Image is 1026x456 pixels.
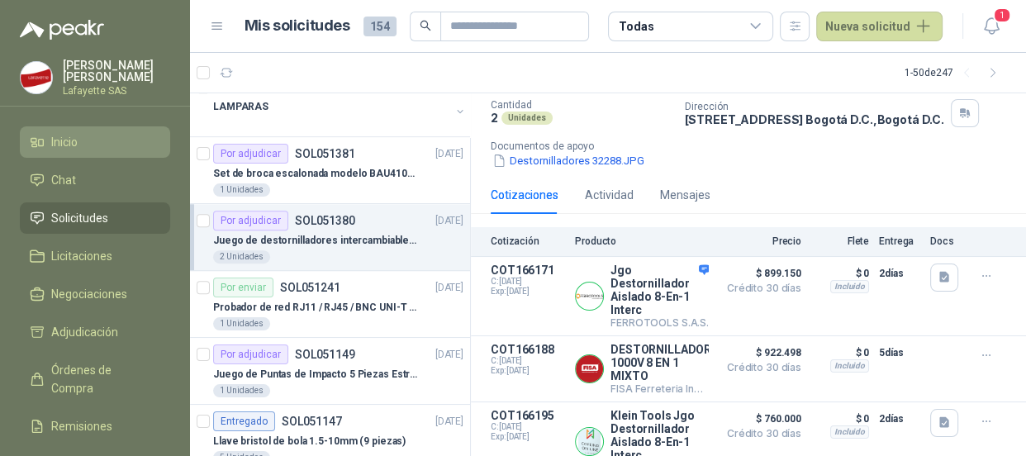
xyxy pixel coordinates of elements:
span: Negociaciones [51,285,127,303]
div: Entregado [213,411,275,431]
p: [DATE] [435,213,463,229]
span: search [420,20,431,31]
div: Incluido [830,425,869,439]
span: Inicio [51,133,78,151]
p: COT166195 [491,409,565,422]
button: Destornilladores 32288.JPG [491,152,646,169]
span: Exp: [DATE] [491,287,565,297]
p: Flete [811,235,869,247]
p: [PERSON_NAME] [PERSON_NAME] [63,59,170,83]
p: Juego de Puntas de Impacto 5 Piezas Estrella PH2 de 2'' Zanco 1/4'' Truper [213,367,419,382]
img: Company Logo [21,62,52,93]
p: Entrega [879,235,920,247]
div: Por adjudicar [213,144,288,164]
span: Crédito 30 días [719,429,801,439]
img: Company Logo [576,428,603,455]
p: 2 [491,111,498,125]
div: 1 Unidades [213,183,270,197]
span: Remisiones [51,417,112,435]
p: Cantidad [491,99,671,111]
p: $ 0 [811,264,869,283]
p: FERROTOOLS S.A.S. [610,316,709,329]
p: Cotización [491,235,565,247]
span: Órdenes de Compra [51,361,154,397]
span: C: [DATE] [491,422,565,432]
div: Por adjudicar [213,211,288,230]
span: 154 [363,17,397,36]
div: 2 Unidades [213,250,270,264]
span: C: [DATE] [491,356,565,366]
p: [DATE] [435,347,463,363]
a: Por adjudicarSOL051149[DATE] Juego de Puntas de Impacto 5 Piezas Estrella PH2 de 2'' Zanco 1/4'' ... [190,338,470,405]
p: 2 días [879,409,920,429]
p: DESTORNILLADOR 1000V 8 EN 1 MIXTO [610,343,709,382]
span: Exp: [DATE] [491,432,565,442]
p: SOL051241 [280,282,340,293]
p: $ 0 [811,409,869,429]
span: $ 899.150 [719,264,801,283]
a: Negociaciones [20,278,170,310]
span: Solicitudes [51,209,108,227]
span: C: [DATE] [491,277,565,287]
p: LAMPARAS [213,99,268,115]
div: 1 Unidades [213,384,270,397]
div: Mensajes [660,186,710,204]
div: Por enviar [213,278,273,297]
img: Company Logo [576,355,603,382]
p: Llave bristol de bola 1.5-10mm (9 piezas) [213,434,406,449]
a: Adjudicación [20,316,170,348]
p: COT166188 [491,343,565,356]
a: Por adjudicarSOL051381[DATE] Set de broca escalonada modelo BAU4101191 Unidades [190,137,470,204]
p: Set de broca escalonada modelo BAU410119 [213,166,419,182]
a: Licitaciones [20,240,170,272]
div: Unidades [501,112,553,125]
p: Producto [575,235,709,247]
span: Crédito 30 días [719,283,801,293]
p: SOL051381 [295,148,355,159]
p: COT166171 [491,264,565,277]
p: SOL051380 [295,215,355,226]
p: Docs [930,235,963,247]
span: Chat [51,171,76,189]
span: 1 [993,7,1011,23]
a: 0 0 0 0 0 2 GSOL004826[DATE] LAMPARAS [213,77,467,130]
a: Inicio [20,126,170,158]
p: [DATE] [435,146,463,162]
span: Exp: [DATE] [491,366,565,376]
span: Adjudicación [51,323,118,341]
p: 5 días [879,343,920,363]
p: [STREET_ADDRESS] Bogotá D.C. , Bogotá D.C. [684,112,943,126]
div: Incluido [830,359,869,373]
a: Por enviarSOL051241[DATE] Probador de red RJ11 / RJ45 / BNC UNI-T (UT681C-UT681L)1 Unidades [190,271,470,338]
a: Por adjudicarSOL051380[DATE] Juego de destornilladores intercambiables de mango aislados Ref: 322... [190,204,470,271]
div: Por adjudicar [213,344,288,364]
p: SOL051147 [282,416,342,427]
p: Dirección [684,101,943,112]
button: 1 [976,12,1006,41]
div: Incluido [830,280,869,293]
p: SOL051149 [295,349,355,360]
span: $ 922.498 [719,343,801,363]
div: 1 Unidades [213,317,270,330]
p: Juego de destornilladores intercambiables de mango aislados Ref: 32288 [213,233,419,249]
a: Órdenes de Compra [20,354,170,404]
div: 1 - 50 de 247 [905,59,1006,86]
img: Company Logo [576,283,603,310]
button: Nueva solicitud [816,12,943,41]
p: [DATE] [435,414,463,430]
p: Jgo Destornillador Aislado 8-En-1 Interc [610,264,709,316]
p: Lafayette SAS [63,86,170,96]
p: Probador de red RJ11 / RJ45 / BNC UNI-T (UT681C-UT681L) [213,300,419,316]
div: Cotizaciones [491,186,558,204]
img: Logo peakr [20,20,104,40]
div: Actividad [585,186,634,204]
p: 2 días [879,264,920,283]
p: FISA Ferreteria Industrial [610,382,709,395]
div: Todas [619,17,653,36]
p: Precio [719,235,801,247]
p: [DATE] [435,280,463,296]
a: Solicitudes [20,202,170,234]
p: $ 0 [811,343,869,363]
p: Documentos de apoyo [491,140,1019,152]
a: Chat [20,164,170,196]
